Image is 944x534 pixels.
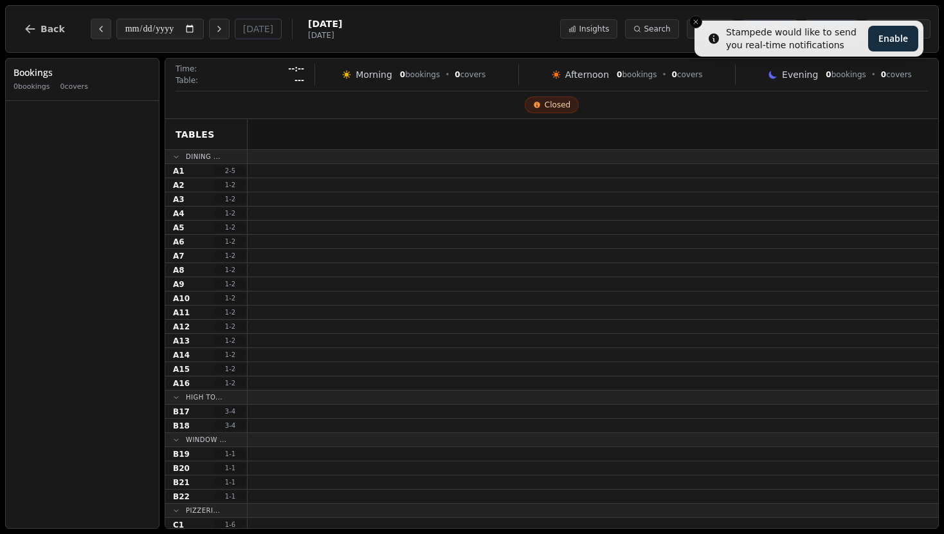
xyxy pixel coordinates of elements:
[173,364,190,374] span: A15
[173,166,185,176] span: A1
[173,279,185,290] span: A9
[186,152,221,161] span: Dining ...
[173,293,190,304] span: A10
[545,100,570,110] span: Closed
[173,463,190,474] span: B20
[186,392,222,402] span: High To...
[215,251,246,261] span: 1 - 2
[215,520,246,529] span: 1 - 6
[215,237,246,246] span: 1 - 2
[726,26,863,51] div: Stampede would like to send you real-time notifications
[91,19,111,39] button: Previous day
[215,463,246,473] span: 1 - 1
[215,180,246,190] span: 1 - 2
[881,70,886,79] span: 0
[687,19,734,39] button: Block
[215,223,246,232] span: 1 - 2
[173,194,185,205] span: A3
[173,378,190,389] span: A16
[173,308,190,318] span: A11
[173,449,190,459] span: B19
[215,293,246,303] span: 1 - 2
[215,492,246,501] span: 1 - 1
[173,322,190,332] span: A12
[173,477,190,488] span: B21
[176,64,197,74] span: Time:
[672,70,677,79] span: 0
[173,208,185,219] span: A4
[579,24,609,34] span: Insights
[826,70,831,79] span: 0
[445,69,449,80] span: •
[173,520,184,530] span: C1
[173,492,190,502] span: B22
[868,26,918,51] button: Enable
[400,70,405,79] span: 0
[173,180,185,190] span: A2
[173,237,185,247] span: A6
[215,364,246,374] span: 1 - 2
[288,64,304,74] span: --:--
[173,223,185,233] span: A5
[215,194,246,204] span: 1 - 2
[455,70,460,79] span: 0
[173,265,185,275] span: A8
[176,75,198,86] span: Table:
[782,68,818,81] span: Evening
[14,82,50,93] span: 0 bookings
[209,19,230,39] button: Next day
[565,68,609,81] span: Afternoon
[215,477,246,487] span: 1 - 1
[215,378,246,388] span: 1 - 2
[186,435,227,445] span: Window ...
[14,66,151,79] h3: Bookings
[215,308,246,317] span: 1 - 2
[215,279,246,289] span: 1 - 2
[871,69,876,80] span: •
[60,82,88,93] span: 0 covers
[215,421,246,430] span: 3 - 4
[186,506,220,515] span: Pizzeri...
[215,166,246,176] span: 2 - 5
[215,322,246,331] span: 1 - 2
[308,17,342,30] span: [DATE]
[689,15,702,28] button: Close toast
[215,407,246,416] span: 3 - 4
[662,69,666,80] span: •
[560,19,617,39] button: Insights
[215,208,246,218] span: 1 - 2
[215,265,246,275] span: 1 - 2
[826,69,866,80] span: bookings
[625,19,678,39] button: Search
[881,69,912,80] span: covers
[14,14,75,44] button: Back
[400,69,440,80] span: bookings
[173,407,190,417] span: B17
[176,128,215,141] span: Tables
[215,449,246,459] span: 1 - 1
[173,350,190,360] span: A14
[173,336,190,346] span: A13
[173,251,185,261] span: A7
[644,24,670,34] span: Search
[617,70,622,79] span: 0
[672,69,703,80] span: covers
[295,75,304,86] span: ---
[617,69,657,80] span: bookings
[215,336,246,345] span: 1 - 2
[455,69,486,80] span: covers
[356,68,392,81] span: Morning
[308,30,342,41] span: [DATE]
[235,19,282,39] button: [DATE]
[215,350,246,360] span: 1 - 2
[173,421,190,431] span: B18
[41,24,65,33] span: Back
